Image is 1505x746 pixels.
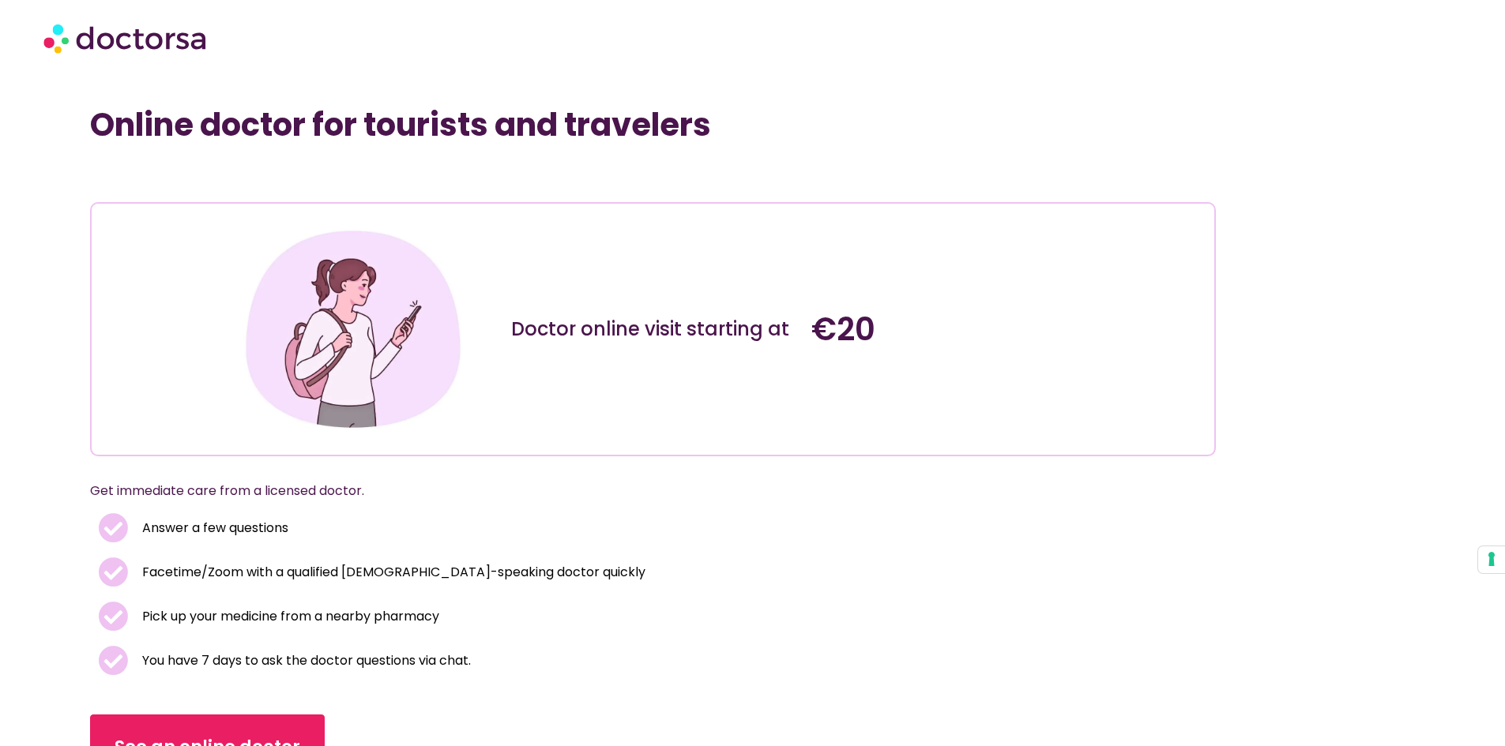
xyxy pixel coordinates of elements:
[138,650,471,672] span: You have 7 days to ask the doctor questions via chat.
[211,167,448,186] iframe: Customer reviews powered by Trustpilot
[90,106,1216,144] h1: Online doctor for tourists and travelers
[138,605,439,628] span: Pick up your medicine from a nearby pharmacy
[1478,546,1505,573] button: Your consent preferences for tracking technologies
[511,317,796,342] div: Doctor online visit starting at
[239,216,467,443] img: Illustration depicting a young woman in a casual outfit, engaged with her smartphone. She has a p...
[811,310,1096,348] h4: €20
[138,561,645,583] span: Facetime/Zoom with a qualified [DEMOGRAPHIC_DATA]-speaking doctor quickly
[138,517,288,539] span: Answer a few questions
[90,480,1178,502] p: Get immediate care from a licensed doctor.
